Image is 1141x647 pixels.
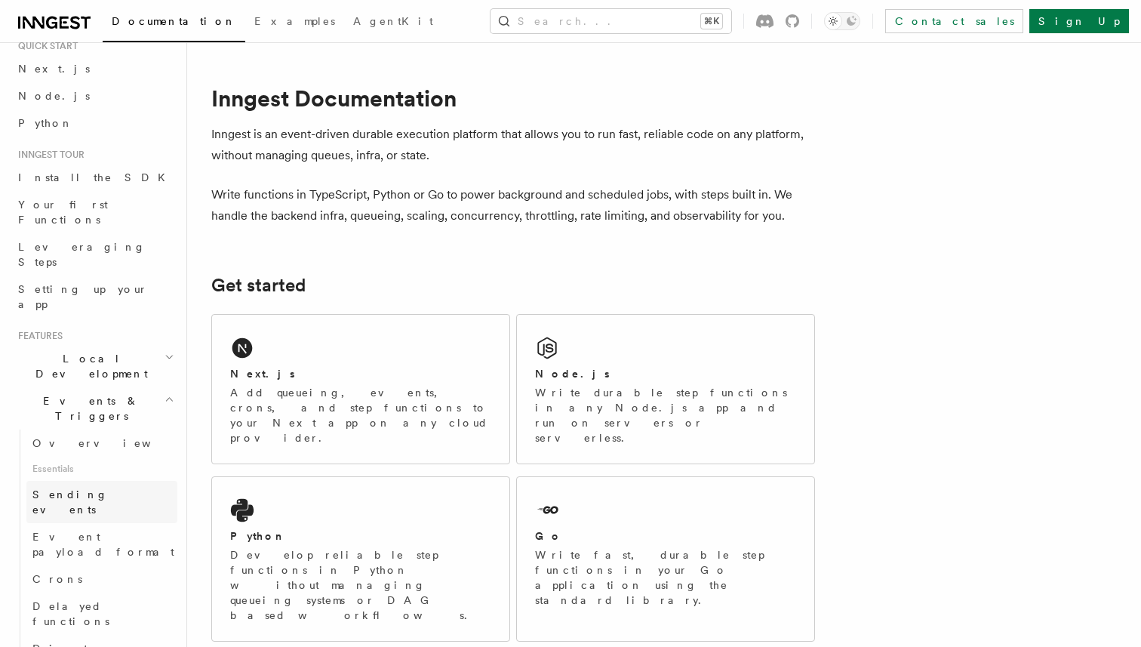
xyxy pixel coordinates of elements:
[230,547,491,623] p: Develop reliable step functions in Python without managing queueing systems or DAG based workflows.
[32,531,174,558] span: Event payload format
[12,164,177,191] a: Install the SDK
[32,437,188,449] span: Overview
[103,5,245,42] a: Documentation
[245,5,344,41] a: Examples
[491,9,731,33] button: Search...⌘K
[26,523,177,565] a: Event payload format
[211,476,510,642] a: PythonDevelop reliable step functions in Python without managing queueing systems or DAG based wo...
[535,528,562,544] h2: Go
[535,366,610,381] h2: Node.js
[18,117,73,129] span: Python
[32,573,82,585] span: Crons
[824,12,860,30] button: Toggle dark mode
[211,184,815,226] p: Write functions in TypeScript, Python or Go to power background and scheduled jobs, with steps bu...
[12,387,177,430] button: Events & Triggers
[18,90,90,102] span: Node.js
[344,5,442,41] a: AgentKit
[12,55,177,82] a: Next.js
[18,63,90,75] span: Next.js
[12,82,177,109] a: Node.js
[12,330,63,342] span: Features
[516,476,815,642] a: GoWrite fast, durable step functions in your Go application using the standard library.
[26,565,177,593] a: Crons
[535,385,796,445] p: Write durable step functions in any Node.js app and run on servers or serverless.
[12,351,165,381] span: Local Development
[885,9,1023,33] a: Contact sales
[353,15,433,27] span: AgentKit
[12,109,177,137] a: Python
[32,488,108,516] span: Sending events
[1029,9,1129,33] a: Sign Up
[18,199,108,226] span: Your first Functions
[26,593,177,635] a: Delayed functions
[12,345,177,387] button: Local Development
[18,283,148,310] span: Setting up your app
[26,430,177,457] a: Overview
[26,481,177,523] a: Sending events
[12,191,177,233] a: Your first Functions
[211,124,815,166] p: Inngest is an event-driven durable execution platform that allows you to run fast, reliable code ...
[535,547,796,608] p: Write fast, durable step functions in your Go application using the standard library.
[230,366,295,381] h2: Next.js
[211,314,510,464] a: Next.jsAdd queueing, events, crons, and step functions to your Next app on any cloud provider.
[12,149,85,161] span: Inngest tour
[254,15,335,27] span: Examples
[26,457,177,481] span: Essentials
[18,171,174,183] span: Install the SDK
[12,276,177,318] a: Setting up your app
[211,275,306,296] a: Get started
[12,40,78,52] span: Quick start
[18,241,146,268] span: Leveraging Steps
[12,393,165,424] span: Events & Triggers
[211,85,815,112] h1: Inngest Documentation
[701,14,722,29] kbd: ⌘K
[112,15,236,27] span: Documentation
[516,314,815,464] a: Node.jsWrite durable step functions in any Node.js app and run on servers or serverless.
[32,600,109,627] span: Delayed functions
[230,385,491,445] p: Add queueing, events, crons, and step functions to your Next app on any cloud provider.
[230,528,286,544] h2: Python
[12,233,177,276] a: Leveraging Steps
